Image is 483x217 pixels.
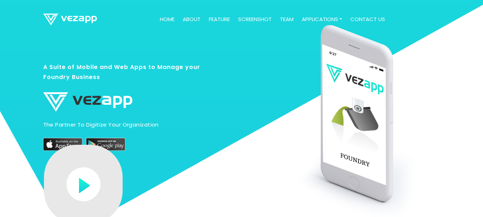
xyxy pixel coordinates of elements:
[299,13,345,26] a: Applications
[43,92,133,112] img: logo
[235,13,275,26] a: screenshot
[43,121,210,129] p: The partner to digitize your organization
[43,62,210,89] h3: A Suite of Mobile and Web Apps to Manage your Foundry Business
[206,13,233,26] a: feature
[157,13,177,26] a: Home
[180,13,203,26] a: about
[348,13,388,26] a: contact us
[86,138,125,151] img: play-store
[277,13,296,26] a: team
[66,167,100,201] img: play-button
[43,138,83,151] img: appstore
[43,14,97,25] img: logo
